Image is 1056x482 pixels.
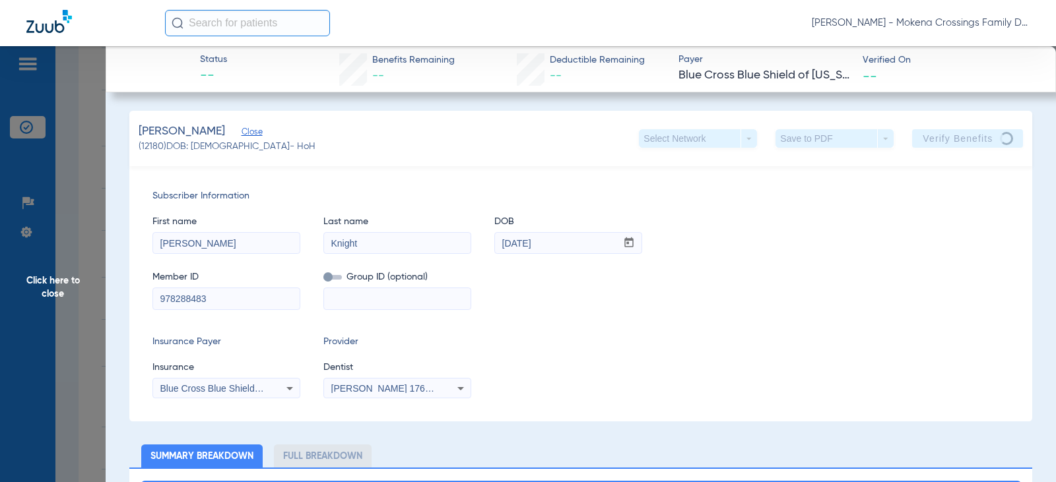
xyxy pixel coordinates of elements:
span: (12180) DOB: [DEMOGRAPHIC_DATA] - HoH [139,140,315,154]
span: [PERSON_NAME] - Mokena Crossings Family Dental [812,16,1030,30]
span: [PERSON_NAME] [139,123,225,140]
img: Zuub Logo [26,10,72,33]
input: Search for patients [165,10,330,36]
li: Full Breakdown [274,444,372,467]
img: Search Icon [172,17,183,29]
span: Insurance Payer [152,335,300,349]
span: Payer [678,53,851,67]
span: Close [242,127,253,140]
span: Dentist [323,361,471,375]
button: Open calendar [616,233,642,254]
span: Member ID [152,270,300,284]
span: DOB [494,215,642,229]
span: [PERSON_NAME] 1760059588 [331,383,461,394]
span: -- [863,69,877,82]
span: First name [152,215,300,229]
span: Group ID (optional) [323,270,471,284]
span: -- [372,70,384,82]
span: Blue Cross Blue Shield Of [US_STATE] [160,383,321,394]
li: Summary Breakdown [141,444,263,467]
span: Deductible Remaining [550,53,645,67]
span: Verified On [863,53,1035,67]
span: -- [550,70,562,82]
span: Benefits Remaining [372,53,455,67]
span: -- [200,67,227,86]
span: Provider [323,335,471,349]
span: Blue Cross Blue Shield of [US_STATE] [678,67,851,84]
span: Subscriber Information [152,189,1009,203]
span: Insurance [152,361,300,375]
span: Last name [323,215,471,229]
span: Status [200,53,227,67]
